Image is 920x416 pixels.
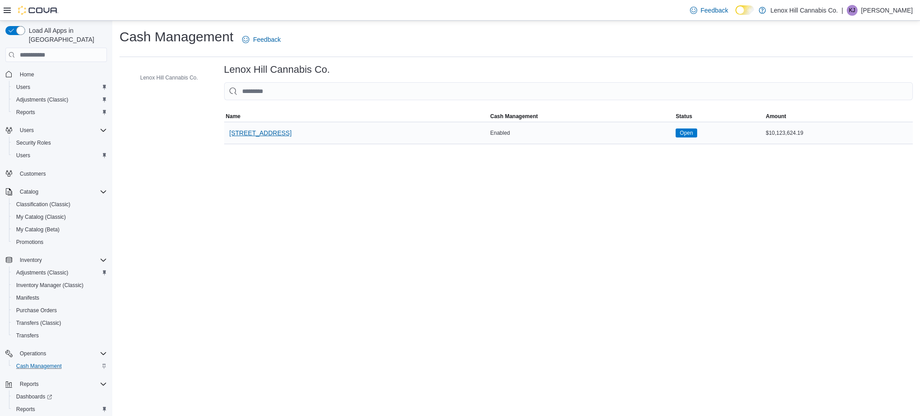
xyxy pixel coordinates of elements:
[2,67,111,80] button: Home
[13,292,107,303] span: Manifests
[2,167,111,180] button: Customers
[16,393,52,400] span: Dashboards
[16,269,68,276] span: Adjustments (Classic)
[13,391,56,402] a: Dashboards
[9,81,111,93] button: Users
[16,379,42,389] button: Reports
[18,6,58,15] img: Cova
[9,360,111,372] button: Cash Management
[13,280,107,291] span: Inventory Manager (Classic)
[13,224,63,235] a: My Catalog (Beta)
[9,329,111,342] button: Transfers
[9,137,111,149] button: Security Roles
[20,71,34,78] span: Home
[20,127,34,134] span: Users
[686,1,732,19] a: Feedback
[9,266,111,279] button: Adjustments (Classic)
[9,223,111,236] button: My Catalog (Beta)
[13,212,70,222] a: My Catalog (Classic)
[13,305,61,316] a: Purchase Orders
[13,404,39,415] a: Reports
[16,168,49,179] a: Customers
[9,317,111,329] button: Transfers (Classic)
[16,226,60,233] span: My Catalog (Beta)
[735,5,754,15] input: Dark Mode
[140,74,198,81] span: Lenox Hill Cannabis Co.
[2,254,111,266] button: Inventory
[13,82,107,93] span: Users
[13,82,34,93] a: Users
[20,170,46,177] span: Customers
[16,84,30,91] span: Users
[16,152,30,159] span: Users
[9,93,111,106] button: Adjustments (Classic)
[20,257,42,264] span: Inventory
[13,107,39,118] a: Reports
[2,378,111,390] button: Reports
[16,69,38,80] a: Home
[770,5,838,16] p: Lenox Hill Cannabis Co.
[13,94,72,105] a: Adjustments (Classic)
[16,213,66,221] span: My Catalog (Classic)
[13,137,54,148] a: Security Roles
[13,107,107,118] span: Reports
[20,381,39,388] span: Reports
[2,186,111,198] button: Catalog
[13,318,107,328] span: Transfers (Classic)
[9,403,111,416] button: Reports
[9,390,111,403] a: Dashboards
[13,391,107,402] span: Dashboards
[16,109,35,116] span: Reports
[13,292,43,303] a: Manifests
[841,5,843,16] p: |
[849,5,855,16] span: KJ
[13,330,42,341] a: Transfers
[9,236,111,248] button: Promotions
[701,6,728,15] span: Feedback
[13,361,65,372] a: Cash Management
[861,5,913,16] p: [PERSON_NAME]
[16,294,39,301] span: Manifests
[20,188,38,195] span: Catalog
[16,186,107,197] span: Catalog
[16,239,44,246] span: Promotions
[13,305,107,316] span: Purchase Orders
[9,211,111,223] button: My Catalog (Classic)
[16,68,107,80] span: Home
[13,150,34,161] a: Users
[2,347,111,360] button: Operations
[13,267,107,278] span: Adjustments (Classic)
[128,72,202,83] button: Lenox Hill Cannabis Co.
[16,125,37,136] button: Users
[16,255,45,266] button: Inventory
[9,149,111,162] button: Users
[13,330,107,341] span: Transfers
[16,348,107,359] span: Operations
[16,186,42,197] button: Catalog
[9,304,111,317] button: Purchase Orders
[16,201,71,208] span: Classification (Classic)
[9,106,111,119] button: Reports
[13,94,107,105] span: Adjustments (Classic)
[13,199,107,210] span: Classification (Classic)
[16,319,61,327] span: Transfers (Classic)
[16,125,107,136] span: Users
[13,318,65,328] a: Transfers (Classic)
[13,267,72,278] a: Adjustments (Classic)
[9,198,111,211] button: Classification (Classic)
[13,150,107,161] span: Users
[16,406,35,413] span: Reports
[16,379,107,389] span: Reports
[16,282,84,289] span: Inventory Manager (Classic)
[13,361,107,372] span: Cash Management
[13,199,74,210] a: Classification (Classic)
[13,137,107,148] span: Security Roles
[13,280,87,291] a: Inventory Manager (Classic)
[16,139,51,146] span: Security Roles
[16,363,62,370] span: Cash Management
[9,292,111,304] button: Manifests
[16,96,68,103] span: Adjustments (Classic)
[25,26,107,44] span: Load All Apps in [GEOGRAPHIC_DATA]
[16,332,39,339] span: Transfers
